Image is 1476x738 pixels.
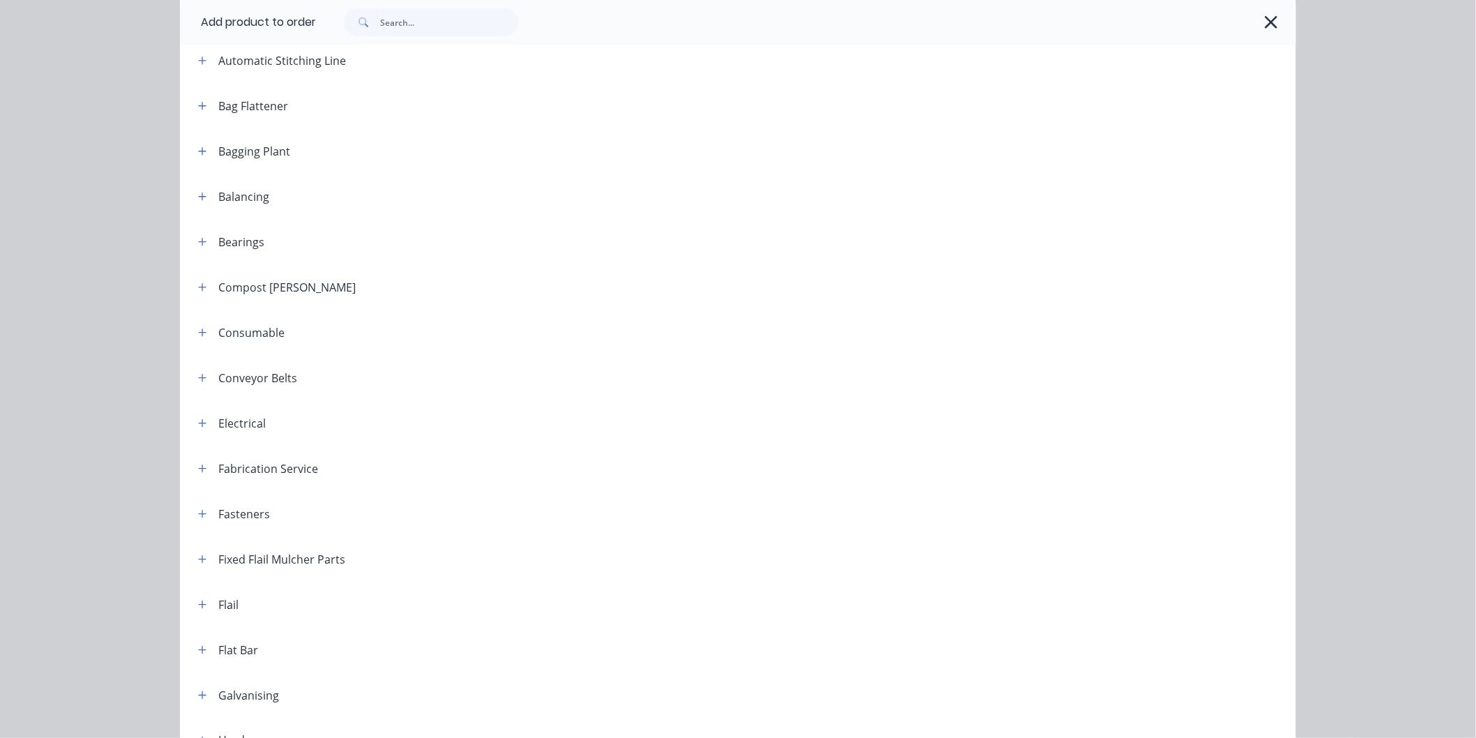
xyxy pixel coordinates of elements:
[218,279,356,296] div: Compost [PERSON_NAME]
[380,8,518,36] input: Search...
[218,370,297,386] div: Conveyor Belts
[218,460,318,477] div: Fabrication Service
[218,506,270,522] div: Fasteners
[218,188,269,205] div: Balancing
[218,98,288,114] div: Bag Flattener
[218,143,290,160] div: Bagging Plant
[218,642,258,658] div: Flat Bar
[218,551,345,568] div: Fixed Flail Mulcher Parts
[218,596,239,613] div: Flail
[218,687,279,704] div: Galvanising
[218,415,266,432] div: Electrical
[218,234,264,250] div: Bearings
[218,52,346,69] div: Automatic Stitching Line
[218,324,285,341] div: Consumable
